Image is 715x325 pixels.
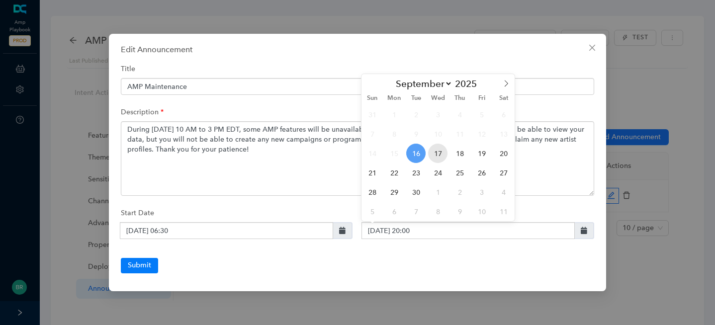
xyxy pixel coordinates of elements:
[472,124,491,144] span: September 12, 2025
[450,144,469,163] span: September 18, 2025
[494,144,513,163] span: September 20, 2025
[121,103,164,121] label: Description
[362,182,382,202] span: September 28, 2025
[428,105,447,124] span: September 3, 2025
[121,204,154,222] label: Start Date
[406,163,426,182] span: September 23, 2025
[450,124,469,144] span: September 11, 2025
[588,44,596,52] span: close
[384,202,404,221] span: October 6, 2025
[361,95,383,101] span: Sun
[450,105,469,124] span: September 4, 2025
[384,105,404,124] span: September 1, 2025
[428,163,447,182] span: September 24, 2025
[362,144,382,163] span: September 14, 2025
[121,60,135,78] label: Title
[406,202,426,221] span: October 7, 2025
[406,105,426,124] span: September 2, 2025
[121,44,594,56] div: Edit Announcement
[362,105,382,124] span: August 31, 2025
[405,95,427,101] span: Tue
[471,95,493,101] span: Fri
[406,144,426,163] span: September 16, 2025
[494,163,513,182] span: September 27, 2025
[384,163,404,182] span: September 22, 2025
[384,144,404,163] span: September 15, 2025
[493,95,515,101] span: Sat
[406,124,426,144] span: September 9, 2025
[494,124,513,144] span: September 13, 2025
[450,182,469,202] span: October 2, 2025
[362,163,382,182] span: September 21, 2025
[428,182,447,202] span: October 1, 2025
[428,144,447,163] span: September 17, 2025
[472,202,491,221] span: October 10, 2025
[450,163,469,182] span: September 25, 2025
[427,95,449,101] span: Wed
[449,95,471,101] span: Thu
[384,182,404,202] span: September 29, 2025
[494,105,513,124] span: September 6, 2025
[450,202,469,221] span: October 9, 2025
[121,258,158,273] button: Submit
[428,124,447,144] span: September 10, 2025
[406,182,426,202] span: September 30, 2025
[472,105,491,124] span: September 5, 2025
[362,124,382,144] span: September 7, 2025
[472,182,491,202] span: October 3, 2025
[584,40,600,56] button: Close
[494,202,513,221] span: October 11, 2025
[391,78,452,90] select: Month
[472,144,491,163] span: September 19, 2025
[383,95,405,101] span: Mon
[494,182,513,202] span: October 4, 2025
[384,124,404,144] span: September 8, 2025
[120,222,333,239] input: yyyy-MM-dd HH:mm
[361,222,575,239] input: yyyy-MM-dd HH:mm
[428,202,447,221] span: October 8, 2025
[452,78,485,89] input: Year
[472,163,491,182] span: September 26, 2025
[362,202,382,221] span: October 5, 2025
